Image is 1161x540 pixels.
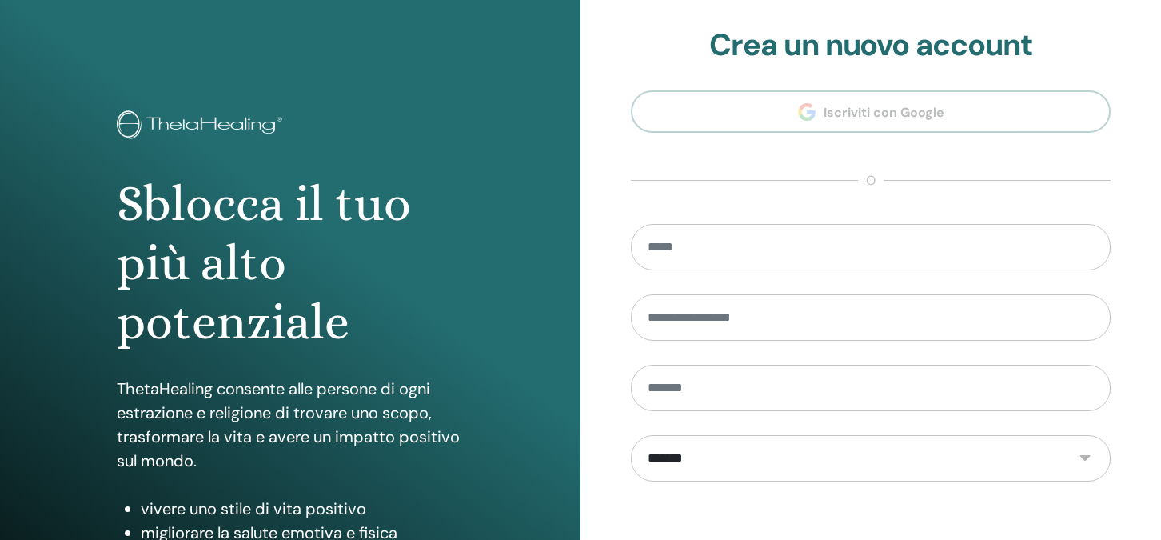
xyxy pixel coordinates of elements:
[117,174,464,353] h1: Sblocca il tuo più alto potenziale
[858,171,884,190] span: o
[631,27,1111,64] h2: Crea un nuovo account
[141,497,464,521] li: vivere uno stile di vita positivo
[117,377,464,473] p: ThetaHealing consente alle persone di ogni estrazione e religione di trovare uno scopo, trasforma...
